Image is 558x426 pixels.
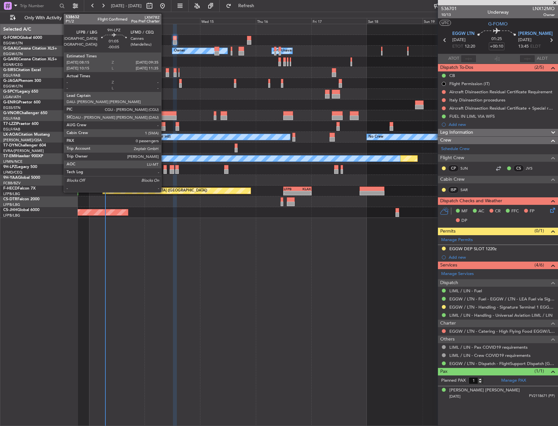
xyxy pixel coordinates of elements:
a: LFPB/LBG [3,191,20,196]
span: [PERSON_NAME] [518,31,553,37]
span: (4/6) [535,262,544,268]
button: UTC [440,20,451,26]
div: Planned Maint [GEOGRAPHIC_DATA] ([GEOGRAPHIC_DATA]) [104,186,207,196]
span: Others [440,336,455,343]
a: EGGW / LTN - Handling - Signature Terminal 1 EGGW / LTN [449,304,555,310]
div: Underway [488,9,509,16]
span: Dispatch Checks and Weather [440,197,502,205]
a: SJN [460,165,475,171]
a: Manage Services [441,271,474,277]
label: Planned PAX [441,377,466,384]
span: T7-EMI [3,154,16,158]
div: CP [448,165,459,172]
div: ISP [448,186,459,193]
div: KLAX [298,187,311,191]
div: Add new [449,254,555,260]
div: [DATE] [79,13,90,19]
a: SAR [460,187,475,193]
span: Flight Crew [440,154,464,162]
a: EGLF/FAB [3,73,20,78]
a: LIML / LIN - Handling - Universal Aviation LIML / LIN [449,312,552,318]
span: 536701 [441,5,457,12]
span: G-SIRS [3,68,16,72]
div: [PERSON_NAME] [PERSON_NAME] [449,387,520,394]
div: CS [513,165,524,172]
span: 10/13 [441,12,457,18]
a: EGLF/FAB [3,127,20,132]
div: Fri 17 [311,18,367,24]
span: Cabin Crew [440,176,465,183]
a: LFPB/LBG [3,202,20,207]
span: G-GAAL [3,47,18,51]
a: LIML / LIN - Pax COVID19 requirements [449,344,528,350]
div: - [284,191,298,195]
span: MF [461,208,468,215]
div: Mon 13 [89,18,145,24]
span: G-GARE [3,57,18,61]
span: (2/5) [535,64,544,71]
div: Wed 15 [200,18,256,24]
a: G-VNORChallenger 650 [3,111,47,115]
span: Charter [440,320,456,327]
span: ELDT [530,43,541,50]
a: LFPB/LBG [3,213,20,218]
a: EGGW / LTN - Fuel - EGGW / LTN - LEA Fuel via Signature in EGGW [449,296,555,302]
span: ATOT [448,55,459,62]
a: EGGW/LTN [3,52,23,56]
span: G-VNOR [3,111,19,115]
a: JVS [526,165,540,171]
span: Pax [440,368,447,375]
a: [PERSON_NAME]/QSA [3,138,42,143]
div: A/C Unavailable [107,46,134,56]
a: 9H-LPZLegacy 500 [3,165,37,169]
span: 9H-LPZ [3,165,16,169]
a: G-SIRSCitation Excel [3,68,41,72]
span: T7-LZZI [3,122,17,126]
span: Refresh [233,4,260,8]
span: 13:45 [518,43,529,50]
span: 12:20 [465,43,475,50]
a: 9H-YAAGlobal 5000 [3,176,40,180]
a: EGSS/STN [3,105,21,110]
span: G-ENRG [3,100,19,104]
a: Manage Permits [441,237,473,243]
input: Trip Number [20,1,57,11]
span: [DATE] - [DATE] [111,3,142,9]
span: [DATE] [452,37,466,43]
div: LFPB [284,187,298,191]
span: 01:25 [491,36,502,42]
div: Owner [174,46,185,56]
input: --:-- [461,55,476,63]
a: T7-DYNChallenger 604 [3,144,46,147]
a: G-GAALCessna Citation XLS+ [3,47,57,51]
div: No Crew [118,154,133,163]
div: No Crew [368,132,383,142]
span: Dispatch [440,279,458,287]
a: CS-JHHGlobal 6000 [3,208,39,212]
span: G-SPCY [3,90,17,94]
span: 9H-YAA [3,176,18,180]
span: Only With Activity [17,16,69,20]
a: F-HECDFalcon 7X [3,187,36,190]
span: G-FOMO [3,36,20,40]
span: EGGW LTN [452,31,474,37]
span: LX-AOA [3,133,18,137]
span: G-FOMO [488,21,508,27]
div: Add new [449,122,555,127]
span: CR [495,208,501,215]
a: LIML / LIN - Fuel [449,288,482,294]
div: Sat 18 [367,18,422,24]
span: LNX12MO [533,5,555,12]
span: DP [461,218,467,224]
div: A/C Unavailable [273,46,301,56]
button: Refresh [223,1,262,11]
div: Sun 19 [423,18,478,24]
a: EGGW/LTN [3,41,23,46]
span: (1/1) [535,368,544,374]
a: FCBB/BZV [3,181,21,186]
div: EGGW DEP SLOT 1220z [449,246,497,251]
span: CS-JHH [3,208,17,212]
button: Only With Activity [7,13,71,23]
span: AC [478,208,484,215]
div: Thu 16 [256,18,311,24]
